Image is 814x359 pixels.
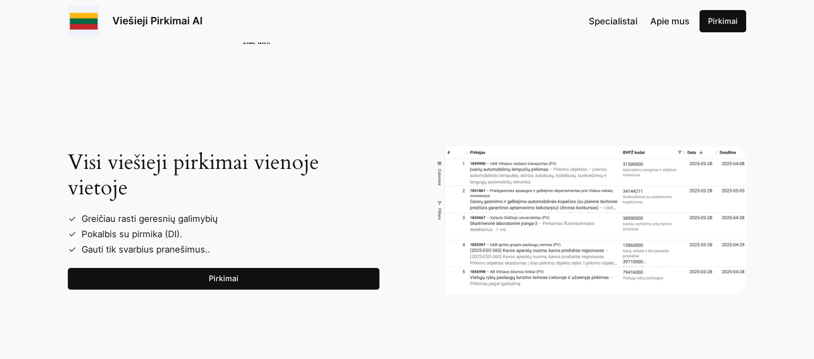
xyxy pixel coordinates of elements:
[76,242,379,257] li: Gauti tik svarbius pranešimus..
[68,5,100,37] img: Viešieji pirkimai logo
[68,150,379,201] h2: Visi viešieji pirkimai vienoje vietoje
[589,14,689,28] nav: Navigation
[700,10,746,32] a: Pirkimai
[112,14,202,27] a: Viešieji Pirkimai AI
[589,16,638,26] span: Specialistai
[76,211,379,227] li: Greičiau rasti geresnių galimybių
[68,268,379,290] a: Pirkimai
[76,227,379,242] li: Pokalbis su pirmika (DI).
[650,14,689,28] a: Apie mus
[243,31,270,46] h3: Like this:
[589,14,638,28] a: Specialistai
[243,52,571,81] iframe: Like or Reblog
[650,16,689,26] span: Apie mus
